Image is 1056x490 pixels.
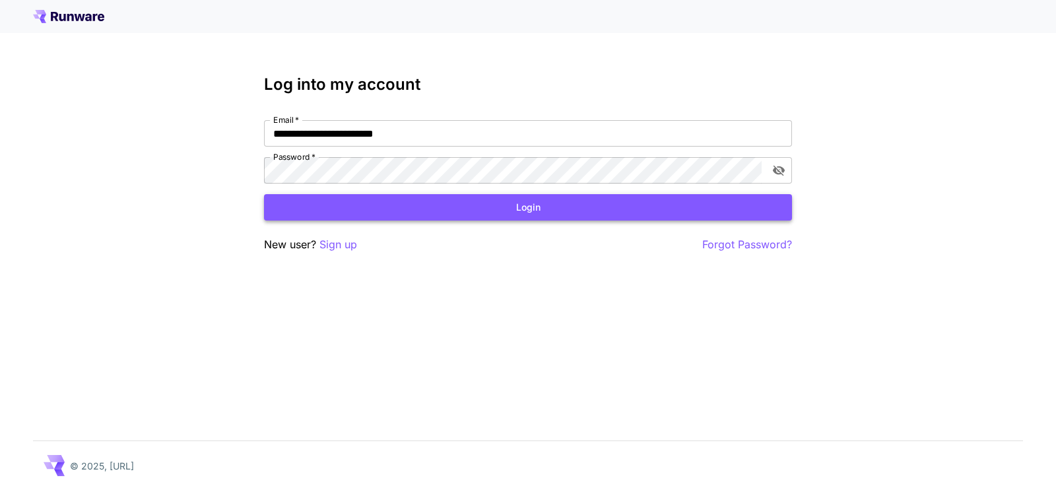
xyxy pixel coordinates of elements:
h3: Log into my account [264,75,792,94]
p: New user? [264,236,357,253]
p: © 2025, [URL] [70,459,134,473]
button: toggle password visibility [767,158,791,182]
label: Password [273,151,315,162]
button: Sign up [319,236,357,253]
label: Email [273,114,299,125]
button: Forgot Password? [702,236,792,253]
button: Login [264,194,792,221]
